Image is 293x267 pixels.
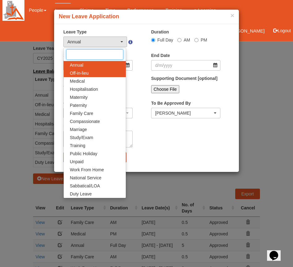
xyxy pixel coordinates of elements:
[70,151,97,157] span: Public Holiday
[70,167,104,173] span: Work From Home
[70,78,85,84] span: Medical
[151,100,191,106] label: To Be Approved By
[70,118,100,125] span: Compassionate
[151,85,179,93] input: Choose File
[70,191,92,197] span: Duty Leave
[70,134,93,141] span: Study/Exam
[70,110,93,116] span: Family Care
[70,175,101,181] span: National Service
[201,37,207,42] span: PM
[151,52,170,59] label: End Date
[66,49,123,60] input: Search
[59,13,119,20] b: New Leave Application
[63,37,127,47] button: Annual
[70,70,88,76] span: Off-in-lieu
[67,39,119,45] div: Annual
[151,60,220,71] input: d/m/yyyy
[70,126,87,133] span: Marriage
[151,108,220,118] button: Benjamin Lee Gin Huat
[267,242,287,261] iframe: chat widget
[151,29,169,35] label: Duration
[70,86,98,92] span: Hospitalisation
[184,37,190,42] span: AM
[63,29,87,35] label: Leave Type
[70,183,100,189] span: Sabbatical/LOA
[70,159,83,165] span: Unpaid
[70,62,83,68] span: Annual
[157,37,173,42] span: Full Day
[70,94,88,100] span: Maternity
[70,142,85,149] span: Training
[151,75,218,81] label: Supporting Document [optional]
[231,12,234,19] button: ×
[155,110,213,116] div: [PERSON_NAME]
[70,102,87,108] span: Paternity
